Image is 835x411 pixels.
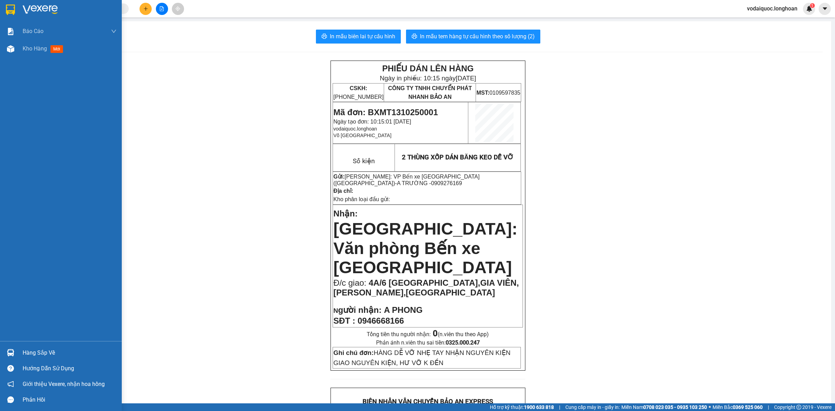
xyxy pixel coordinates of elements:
sup: 1 [810,3,815,8]
img: warehouse-icon [7,349,14,356]
span: [DATE] [456,74,476,82]
span: Ngày in phiếu: 10:15 ngày [380,74,476,82]
span: 0946668166 [358,316,404,325]
span: HÀNG DỄ VỠ NHẸ TAY NHẬN NGUYÊN KIỆN GIAO NGUYÊN KIỆN, HƯ VỠ K ĐỀN [333,349,510,366]
span: Báo cáo [23,27,43,35]
button: printerIn mẫu biên lai tự cấu hình [316,30,401,44]
span: printer [412,33,417,40]
span: vodaiquoc.longhoan [333,126,377,132]
span: file-add [159,6,164,11]
span: In mẫu biên lai tự cấu hình [330,32,395,41]
span: Tổng tiền thu người nhận: [367,331,489,338]
strong: BIÊN NHẬN VẬN CHUYỂN BẢO AN EXPRESS [363,398,493,405]
span: Giới thiệu Vexere, nhận hoa hồng [23,380,105,388]
span: plus [143,6,148,11]
span: down [111,29,117,34]
div: Phản hồi [23,395,117,405]
span: printer [321,33,327,40]
span: 4A/6 [GEOGRAPHIC_DATA],GIA VIÊN,[PERSON_NAME],[GEOGRAPHIC_DATA] [333,278,519,297]
span: Phản ánh n.viên thu sai tiền: [376,339,480,346]
strong: 0369 525 060 [733,404,763,410]
span: Miền Nam [621,403,707,411]
strong: Ghi chú đơn: [333,349,374,356]
span: Kho phân loại đầu gửi: [333,196,390,202]
span: CÔNG TY TNHH CHUYỂN PHÁT NHANH BẢO AN [388,85,472,100]
img: solution-icon [7,28,14,35]
img: icon-new-feature [806,6,812,12]
span: In mẫu tem hàng tự cấu hình theo số lượng (2) [420,32,535,41]
strong: CSKH: [19,24,37,30]
span: Võ [GEOGRAPHIC_DATA] [333,133,391,138]
span: message [7,396,14,403]
span: notification [7,381,14,387]
span: Ngày tạo đơn: 10:15:01 [DATE] [333,119,411,125]
span: Số kiện [353,157,375,165]
img: warehouse-icon [7,45,14,53]
strong: CSKH: [350,85,367,91]
img: logo-vxr [6,5,15,15]
strong: PHIẾU DÁN LÊN HÀNG [49,3,141,13]
strong: MST: [476,90,489,96]
span: A PHONG [384,305,422,315]
span: | [768,403,769,411]
span: question-circle [7,365,14,372]
span: [PHONE_NUMBER] [333,85,383,100]
span: - [395,180,462,186]
span: caret-down [822,6,828,12]
button: plus [140,3,152,15]
span: Đ/c giao: [333,278,368,287]
span: aim [175,6,180,11]
span: 0909276169 [431,180,462,186]
button: file-add [156,3,168,15]
strong: SĐT : [333,316,355,325]
span: CÔNG TY TNHH CHUYỂN PHÁT NHANH BẢO AN [55,24,139,36]
strong: Gửi: [333,174,344,180]
strong: PHIẾU DÁN LÊN HÀNG [382,64,474,73]
span: 2 THÙNG XỐP DÁN BĂNG KEO DỄ VỠ [402,153,514,161]
strong: 0 [433,329,438,338]
span: [GEOGRAPHIC_DATA]: Văn phòng Bến xe [GEOGRAPHIC_DATA] [333,220,517,277]
span: Miền Bắc [713,403,763,411]
div: Hướng dẫn sử dụng [23,363,117,374]
span: [PHONE_NUMBER] [3,24,53,36]
strong: N [333,307,381,314]
span: mới [50,45,63,53]
strong: 0325.000.247 [446,339,480,346]
div: Hàng sắp về [23,348,117,358]
span: Hỗ trợ kỹ thuật: [490,403,554,411]
strong: 0708 023 035 - 0935 103 250 [643,404,707,410]
span: | [559,403,560,411]
button: printerIn mẫu tem hàng tự cấu hình theo số lượng (2) [406,30,540,44]
span: A TRƯỜNG - [397,180,462,186]
button: caret-down [819,3,831,15]
strong: 1900 633 818 [524,404,554,410]
span: copyright [796,405,801,410]
span: 0109597835 [476,90,520,96]
span: (n.viên thu theo App) [433,331,489,338]
span: Kho hàng [23,45,47,52]
button: aim [172,3,184,15]
span: Cung cấp máy in - giấy in: [565,403,620,411]
strong: Địa chỉ: [333,188,353,194]
span: Mã đơn: BXMT1310250001 [333,108,438,117]
span: Mã đơn: BXMT1310250001 [3,42,107,52]
span: gười nhận: [338,305,382,315]
span: Ngày in phiếu: 10:15 ngày [47,14,143,21]
span: Nhận: [333,209,358,218]
span: ⚪️ [709,406,711,409]
span: vodaiquoc.longhoan [741,4,803,13]
span: [PERSON_NAME]: VP Bến xe [GEOGRAPHIC_DATA] ([GEOGRAPHIC_DATA]) [333,174,479,186]
span: 1 [811,3,813,8]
